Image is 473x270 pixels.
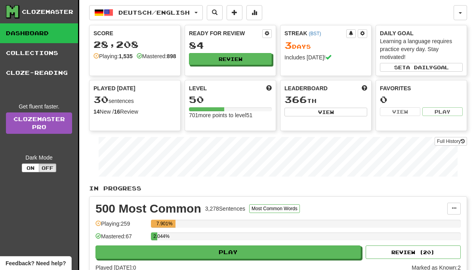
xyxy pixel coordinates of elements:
[6,103,72,110] div: Get fluent faster.
[153,220,175,228] div: 7.901%
[93,40,176,49] div: 28,208
[153,232,157,240] div: 2.044%
[114,108,120,115] strong: 16
[189,29,262,37] div: Ready for Review
[6,154,72,162] div: Dark Mode
[284,84,328,92] span: Leaderboard
[435,137,467,146] button: Full History
[189,84,207,92] span: Level
[380,95,463,105] div: 0
[380,84,463,92] div: Favorites
[89,184,467,192] p: In Progress
[406,65,433,70] span: a daily
[93,84,135,92] span: Played [DATE]
[380,63,463,72] button: Seta dailygoal
[39,164,56,172] button: Off
[95,220,147,233] div: Playing: 259
[93,95,176,105] div: sentences
[189,111,272,119] div: 701 more points to level 51
[249,204,300,213] button: Most Common Words
[189,40,272,50] div: 84
[189,53,272,65] button: Review
[93,108,176,116] div: New / Review
[118,9,190,16] span: Deutsch / English
[380,37,463,61] div: Learning a language requires practice every day. Stay motivated!
[284,53,367,61] div: Includes [DATE]!
[284,40,292,51] span: 3
[207,5,223,20] button: Search sentences
[284,94,307,105] span: 366
[284,108,367,116] button: View
[167,53,176,59] strong: 898
[22,164,39,172] button: On
[422,107,463,116] button: Play
[284,29,346,37] div: Streak
[284,40,367,51] div: Day s
[246,5,262,20] button: More stats
[366,245,461,259] button: Review (20)
[95,245,361,259] button: Play
[189,95,272,105] div: 50
[119,53,133,59] strong: 1,535
[284,95,367,105] div: th
[205,205,245,213] div: 3,278 Sentences
[95,203,201,215] div: 500 Most Common
[362,84,367,92] span: This week in points, UTC
[380,107,420,116] button: View
[95,232,147,245] div: Mastered: 67
[22,8,73,16] div: Clozemaster
[93,108,100,115] strong: 14
[6,259,66,267] span: Open feedback widget
[93,94,109,105] span: 30
[380,29,463,37] div: Daily Goal
[93,52,133,60] div: Playing:
[6,112,72,134] a: ClozemasterPro
[309,31,321,36] a: (BST)
[266,84,272,92] span: Score more points to level up
[89,5,203,20] button: Deutsch/English
[93,29,176,37] div: Score
[227,5,242,20] button: Add sentence to collection
[137,52,176,60] div: Mastered:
